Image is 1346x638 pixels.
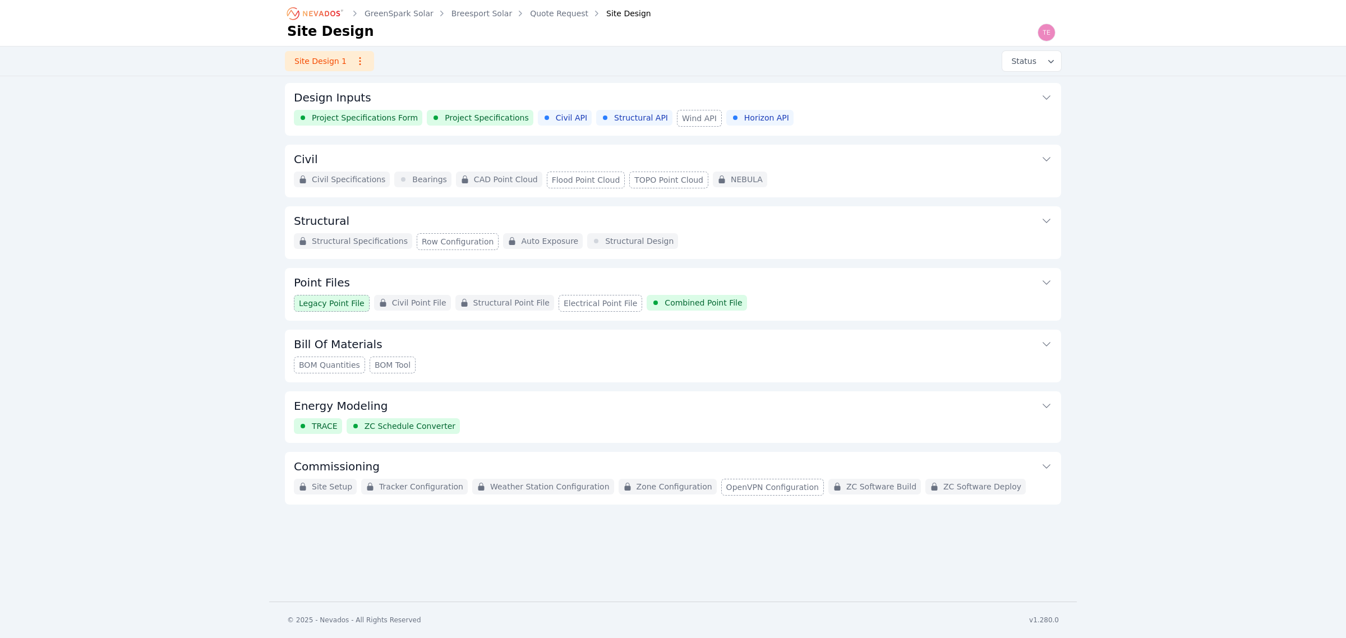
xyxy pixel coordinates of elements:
[294,336,382,352] h3: Bill Of Materials
[294,330,1052,357] button: Bill Of Materials
[1038,24,1055,41] img: Ted Elliott
[422,236,494,247] span: Row Configuration
[564,298,637,309] span: Electrical Point File
[285,330,1061,382] div: Bill Of MaterialsBOM QuantitiesBOM Tool
[312,481,352,492] span: Site Setup
[591,8,651,19] div: Site Design
[294,275,350,290] h3: Point Files
[392,297,446,308] span: Civil Point File
[294,459,380,474] h3: Commissioning
[285,51,374,71] a: Site Design 1
[294,213,349,229] h3: Structural
[379,481,463,492] span: Tracker Configuration
[731,174,763,185] span: NEBULA
[287,4,651,22] nav: Breadcrumb
[294,83,1052,110] button: Design Inputs
[1029,616,1059,625] div: v1.280.0
[285,391,1061,443] div: Energy ModelingTRACEZC Schedule Converter
[605,235,674,247] span: Structural Design
[312,235,408,247] span: Structural Specifications
[285,145,1061,197] div: CivilCivil SpecificationsBearingsCAD Point CloudFlood Point CloudTOPO Point CloudNEBULA
[294,90,371,105] h3: Design Inputs
[285,268,1061,321] div: Point FilesLegacy Point FileCivil Point FileStructural Point FileElectrical Point FileCombined Po...
[521,235,578,247] span: Auto Exposure
[294,151,317,167] h3: Civil
[614,112,668,123] span: Structural API
[285,452,1061,505] div: CommissioningSite SetupTracker ConfigurationWeather Station ConfigurationZone ConfigurationOpenVP...
[473,297,550,308] span: Structural Point File
[294,206,1052,233] button: Structural
[490,481,610,492] span: Weather Station Configuration
[294,398,388,414] h3: Energy Modeling
[299,359,360,371] span: BOM Quantities
[665,297,742,308] span: Combined Point File
[556,112,587,123] span: Civil API
[287,22,374,40] h1: Site Design
[299,298,365,309] span: Legacy Point File
[744,112,789,123] span: Horizon API
[287,616,421,625] div: © 2025 - Nevados - All Rights Reserved
[312,420,338,432] span: TRACE
[294,391,1052,418] button: Energy Modeling
[552,174,620,186] span: Flood Point Cloud
[634,174,703,186] span: TOPO Point Cloud
[285,206,1061,259] div: StructuralStructural SpecificationsRow ConfigurationAuto ExposureStructural Design
[412,174,447,185] span: Bearings
[530,8,588,19] a: Quote Request
[1002,51,1061,71] button: Status
[474,174,538,185] span: CAD Point Cloud
[1007,56,1036,67] span: Status
[445,112,529,123] span: Project Specifications
[637,481,712,492] span: Zone Configuration
[846,481,916,492] span: ZC Software Build
[375,359,411,371] span: BOM Tool
[312,112,418,123] span: Project Specifications Form
[294,268,1052,295] button: Point Files
[312,174,385,185] span: Civil Specifications
[943,481,1021,492] span: ZC Software Deploy
[285,83,1061,136] div: Design InputsProject Specifications FormProject SpecificationsCivil APIStructural APIWind APIHori...
[294,145,1052,172] button: Civil
[365,8,434,19] a: GreenSpark Solar
[365,420,455,432] span: ZC Schedule Converter
[294,452,1052,479] button: Commissioning
[726,482,819,493] span: OpenVPN Configuration
[682,113,717,124] span: Wind API
[451,8,512,19] a: Breesport Solar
